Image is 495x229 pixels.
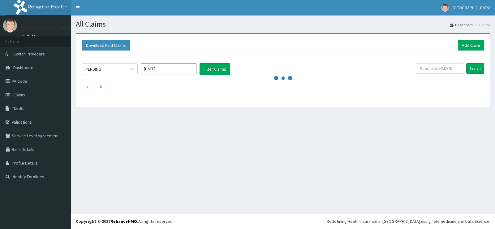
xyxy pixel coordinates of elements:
a: Dashboard [450,22,473,28]
a: RelianceHMO [110,218,137,224]
li: Claims [473,22,490,28]
a: Add Claim [458,40,484,51]
footer: All rights reserved. [71,213,495,229]
button: Download Paid Claims [82,40,130,51]
img: User Image [441,4,449,12]
input: Search [466,63,484,74]
div: PENDING [85,66,101,72]
span: Tariffs [13,106,24,111]
h1: All Claims [76,20,490,28]
input: Select Month and Year [141,63,196,74]
a: Online [22,34,37,38]
span: Claims [13,92,25,98]
span: Switch Providers [13,51,45,57]
img: User Image [3,19,17,33]
span: Dashboard [13,65,33,70]
a: Next page [100,84,102,89]
button: Filter Claims [200,63,230,75]
span: [GEOGRAPHIC_DATA] [453,5,490,11]
a: Previous page [86,84,89,89]
svg: audio-loading [274,69,292,87]
input: Search by HMO ID [416,63,464,74]
div: Redefining Heath Insurance in [GEOGRAPHIC_DATA] using Telemedicine and Data Science! [327,218,490,224]
strong: Copyright © 2017 . [76,218,138,224]
p: [GEOGRAPHIC_DATA] [22,25,73,31]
